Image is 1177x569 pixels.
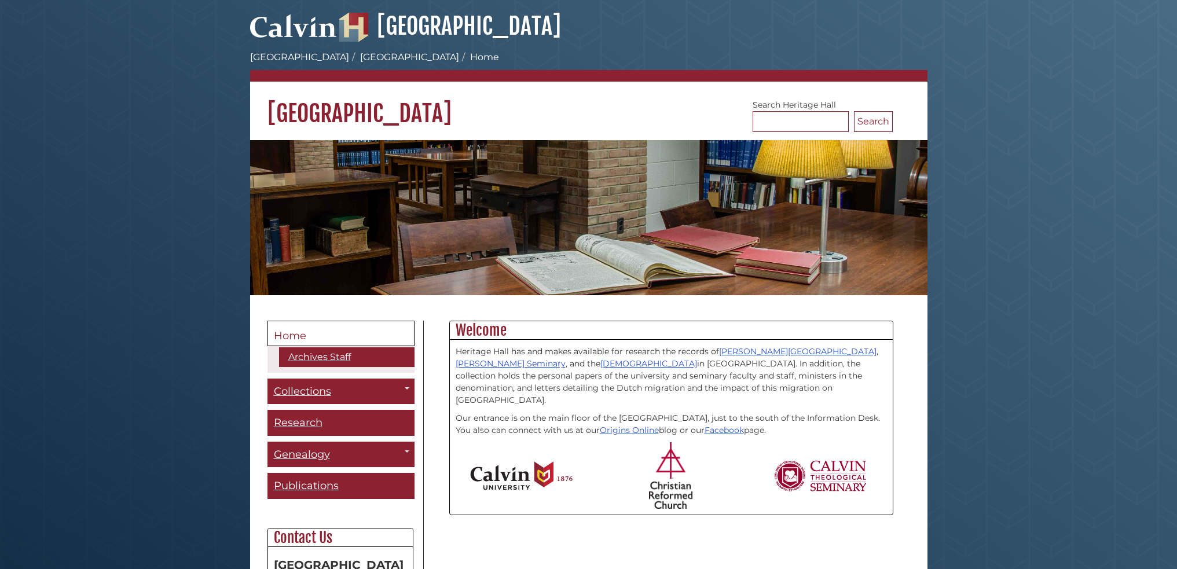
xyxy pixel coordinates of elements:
[600,425,659,435] a: Origins Online
[705,425,744,435] a: Facebook
[773,460,867,491] img: Calvin Theological Seminary
[274,385,331,398] span: Collections
[274,448,330,461] span: Genealogy
[854,111,893,132] button: Search
[360,52,459,63] a: [GEOGRAPHIC_DATA]
[649,442,692,509] img: Christian Reformed Church
[600,358,697,369] a: [DEMOGRAPHIC_DATA]
[339,12,561,41] a: [GEOGRAPHIC_DATA]
[274,416,322,429] span: Research
[250,50,927,82] nav: breadcrumb
[456,412,887,436] p: Our entrance is on the main floor of the [GEOGRAPHIC_DATA], just to the south of the Information ...
[470,461,573,490] img: Calvin University
[250,82,927,128] h1: [GEOGRAPHIC_DATA]
[268,528,413,547] h2: Contact Us
[274,329,306,342] span: Home
[459,50,499,64] li: Home
[450,321,893,340] h2: Welcome
[267,321,415,346] a: Home
[267,410,415,436] a: Research
[456,358,566,369] a: [PERSON_NAME] Seminary
[719,346,877,357] a: [PERSON_NAME][GEOGRAPHIC_DATA]
[339,13,368,42] img: Hekman Library Logo
[250,52,349,63] a: [GEOGRAPHIC_DATA]
[267,379,415,405] a: Collections
[274,479,339,492] span: Publications
[267,442,415,468] a: Genealogy
[279,347,415,367] a: Archives Staff
[250,27,337,37] a: Calvin University
[456,346,887,406] p: Heritage Hall has and makes available for research the records of , , and the in [GEOGRAPHIC_DATA...
[250,9,337,42] img: Calvin
[267,473,415,499] a: Publications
